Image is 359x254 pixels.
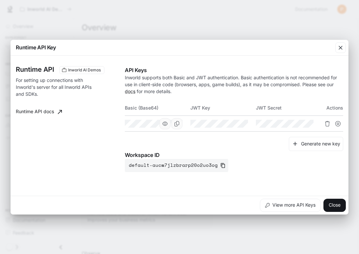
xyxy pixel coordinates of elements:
button: Generate new key [289,137,343,151]
button: Suspend API key [333,118,343,129]
h3: Runtime API [16,66,54,73]
span: Inworld AI Demos [66,67,103,73]
button: Delete API key [322,118,333,129]
th: Basic (Base64) [125,100,190,116]
th: JWT Key [190,100,256,116]
button: View more API Keys [260,199,321,212]
th: JWT Secret [256,100,321,116]
button: default-aucw7jlzbrarp20o2uo3og [125,159,228,172]
p: For setting up connections with Inworld's server for all Inworld APIs and SDKs. [16,77,94,97]
a: docs [125,89,135,94]
p: Runtime API Key [16,43,56,51]
a: Runtime API docs [13,105,65,118]
button: Copy Basic (Base64) [171,118,182,129]
p: API Keys [125,66,343,74]
p: Workspace ID [125,151,343,159]
div: These keys will apply to your current workspace only [59,66,104,74]
p: Inworld supports both Basic and JWT authentication. Basic authentication is not recommended for u... [125,74,343,95]
button: Close [323,199,346,212]
th: Actions [321,100,343,116]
